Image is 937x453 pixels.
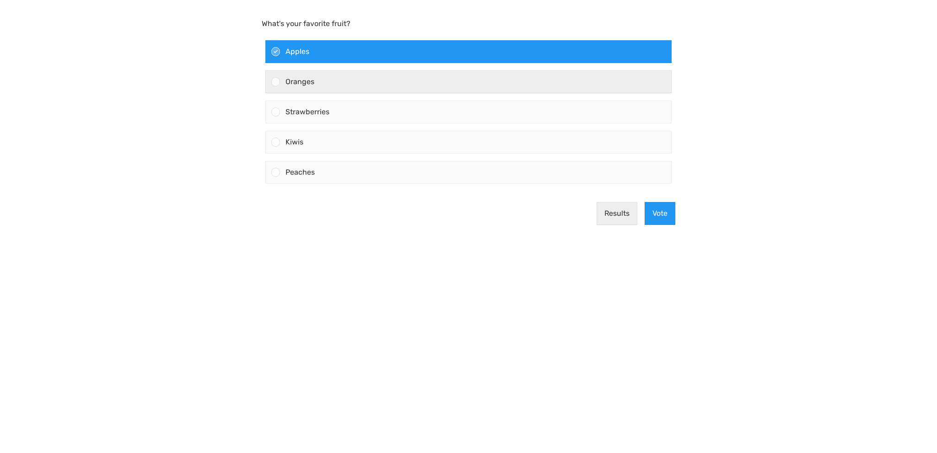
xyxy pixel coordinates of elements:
span: Kiwis [285,138,303,146]
p: What's your favorite fruit? [262,18,675,29]
span: Peaches [285,168,315,176]
button: Vote [645,202,675,225]
span: Oranges [285,77,314,86]
span: Apples [285,47,309,56]
button: Results [597,202,637,225]
span: Strawberries [285,107,329,116]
